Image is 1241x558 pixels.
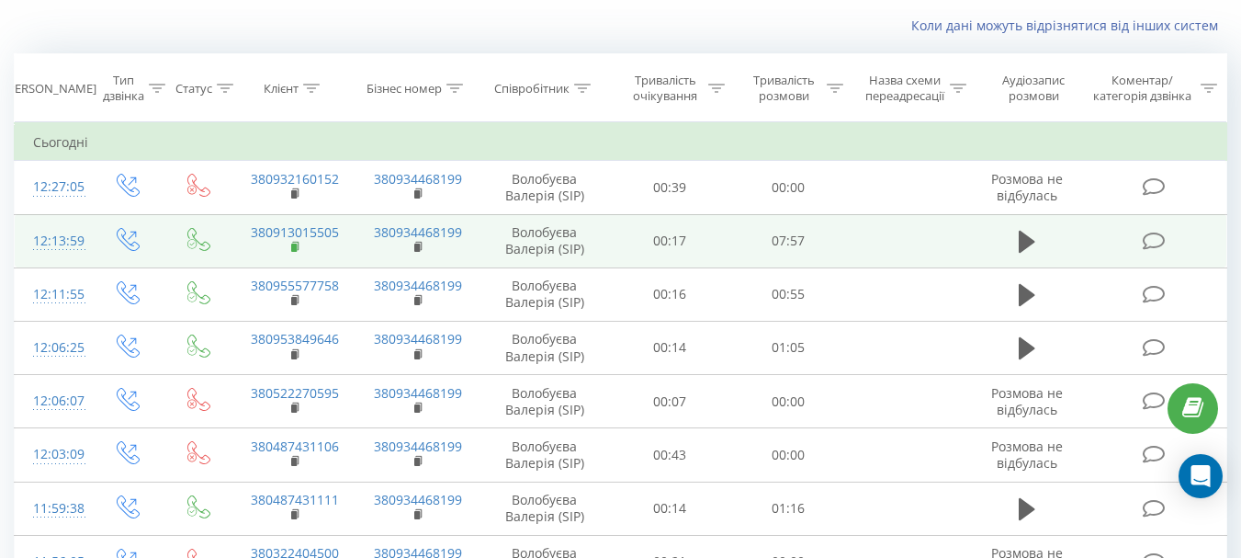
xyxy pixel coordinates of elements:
[374,330,462,347] a: 380934468199
[479,482,611,535] td: Волобуєва Валерія (SIP)
[864,73,945,104] div: Назва схеми переадресації
[746,73,822,104] div: Тривалість розмови
[251,223,339,241] a: 380913015505
[729,161,848,214] td: 00:00
[367,81,442,97] div: Бізнес номер
[991,170,1063,204] span: Розмова не відбулась
[991,438,1063,472] span: Розмова не відбулась
[251,170,339,188] a: 380932160152
[374,384,462,402] a: 380934468199
[729,268,848,321] td: 00:55
[729,482,848,535] td: 01:16
[611,375,729,428] td: 00:07
[729,428,848,482] td: 00:00
[479,375,611,428] td: Волобуєва Валерія (SIP)
[611,321,729,374] td: 00:14
[991,384,1063,418] span: Розмова не відбулась
[479,321,611,374] td: Волобуєва Валерія (SIP)
[494,81,570,97] div: Співробітник
[33,277,72,313] div: 12:11:55
[611,428,729,482] td: 00:43
[175,81,212,97] div: Статус
[251,384,339,402] a: 380522270595
[15,124,1227,161] td: Сьогодні
[611,268,729,321] td: 00:16
[1179,454,1223,498] div: Open Intercom Messenger
[627,73,704,104] div: Тривалість очікування
[374,170,462,188] a: 380934468199
[33,383,72,419] div: 12:06:07
[911,17,1227,34] a: Коли дані можуть відрізнятися вiд інших систем
[264,81,299,97] div: Клієнт
[479,428,611,482] td: Волобуєва Валерія (SIP)
[374,223,462,241] a: 380934468199
[251,491,339,508] a: 380487431111
[33,491,72,527] div: 11:59:38
[103,73,144,104] div: Тип дзвінка
[251,438,339,455] a: 380487431106
[251,277,339,294] a: 380955577758
[729,214,848,268] td: 07:57
[33,330,72,366] div: 12:06:25
[479,268,611,321] td: Волобуєва Валерія (SIP)
[611,161,729,214] td: 00:39
[987,73,1080,104] div: Аудіозапис розмови
[611,214,729,268] td: 00:17
[729,321,848,374] td: 01:05
[611,482,729,535] td: 00:14
[479,214,611,268] td: Волобуєва Валерія (SIP)
[33,437,72,473] div: 12:03:09
[251,330,339,347] a: 380953849646
[33,223,72,259] div: 12:13:59
[479,161,611,214] td: Волобуєва Валерія (SIP)
[33,169,72,205] div: 12:27:05
[729,375,848,428] td: 00:00
[1089,73,1196,104] div: Коментар/категорія дзвінка
[374,491,462,508] a: 380934468199
[4,81,96,97] div: [PERSON_NAME]
[374,277,462,294] a: 380934468199
[374,438,462,455] a: 380934468199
